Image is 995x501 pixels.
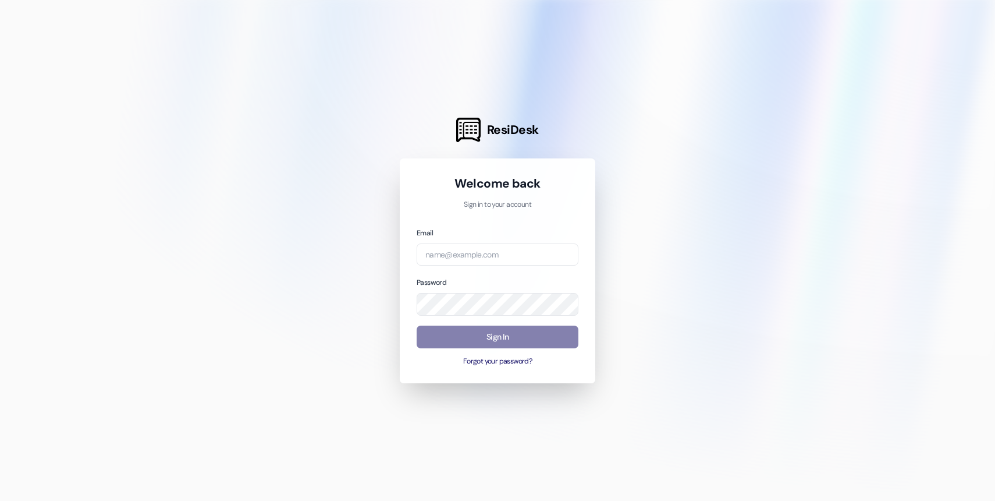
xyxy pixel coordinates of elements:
[417,278,446,287] label: Password
[456,118,481,142] img: ResiDesk Logo
[417,244,578,266] input: name@example.com
[417,228,433,238] label: Email
[417,357,578,367] button: Forgot your password?
[487,122,539,138] span: ResiDesk
[417,326,578,348] button: Sign In
[417,200,578,210] p: Sign in to your account
[417,175,578,192] h1: Welcome back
